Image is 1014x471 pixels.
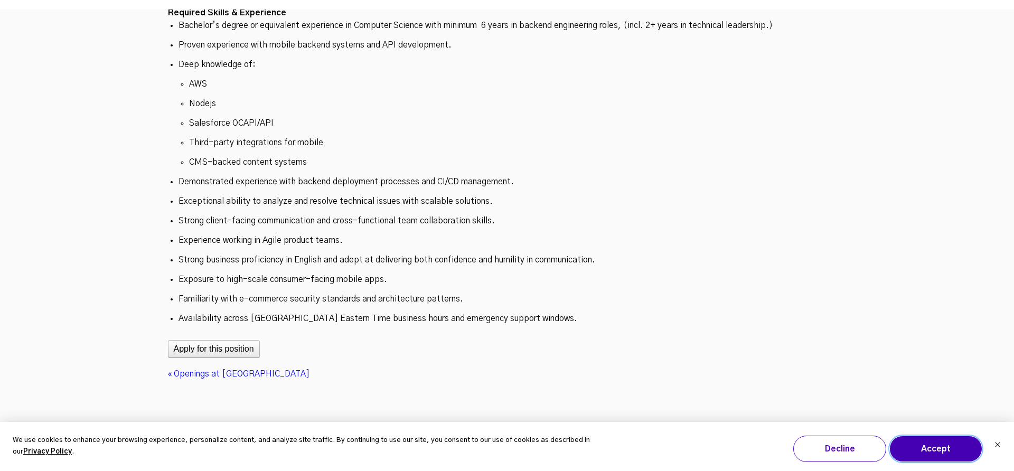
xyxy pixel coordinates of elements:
p: Availability across [GEOGRAPHIC_DATA] Eastern Time business hours and emergency support windows. [179,313,836,324]
p: Salesforce OCAPI/API [189,118,825,129]
p: Strong client-facing communication and cross-functional team collaboration skills. [179,215,836,227]
p: Exposure to high-scale consumer-facing mobile apps. [179,274,836,285]
p: Proven experience with mobile backend systems and API development. [179,40,836,51]
p: We use cookies to enhance your browsing experience, personalize content, and analyze site traffic... [13,435,596,459]
p: Third-party integrations for mobile [189,137,825,148]
h4: Required Skills & Experience [168,6,745,20]
a: Privacy Policy [23,446,72,458]
p: Nodejs [189,98,825,109]
p: Deep knowledge of: [179,59,836,70]
a: « Openings at [GEOGRAPHIC_DATA] [168,370,309,378]
p: Strong business proficiency in English and adept at delivering both confidence and humility in co... [179,255,836,266]
button: Dismiss cookie banner [994,440,1001,451]
p: CMS-backed content systems [189,157,825,168]
p: Demonstrated experience with backend deployment processes and CI/CD management. [179,176,836,187]
p: Familiarity with e-commerce security standards and architecture patterns. [179,294,836,305]
button: Apply for this position [168,340,260,358]
p: Exceptional ability to analyze and resolve technical issues with scalable solutions. [179,196,836,207]
p: AWS [189,79,825,90]
button: Decline [793,436,886,462]
p: Experience working in Agile product teams. [179,235,836,246]
p: Bachelor’s degree or equivalent experience in Computer Science with minimum 6 years in backend en... [179,20,836,31]
button: Accept [889,436,982,462]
